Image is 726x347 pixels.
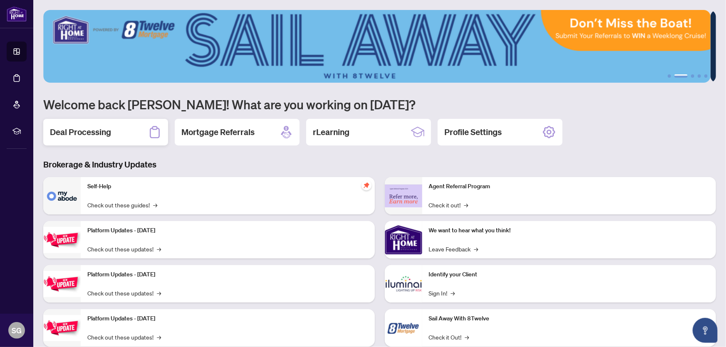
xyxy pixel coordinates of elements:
[43,159,716,170] h3: Brokerage & Industry Updates
[429,332,469,342] a: Check it Out!→
[43,177,81,214] img: Self-Help
[444,126,502,138] h2: Profile Settings
[87,226,368,235] p: Platform Updates - [DATE]
[87,332,161,342] a: Check out these updates!→
[474,244,478,253] span: →
[674,74,688,78] button: 2
[385,265,422,303] img: Identify your Client
[385,185,422,207] img: Agent Referral Program
[87,270,368,279] p: Platform Updates - [DATE]
[153,200,157,209] span: →
[429,244,478,253] a: Leave Feedback→
[698,74,701,78] button: 4
[429,200,468,209] a: Check it out!→
[43,271,81,297] img: Platform Updates - July 8, 2025
[157,332,161,342] span: →
[451,288,455,298] span: →
[362,180,372,190] span: pushpin
[429,288,455,298] a: Sign In!→
[87,244,161,253] a: Check out these updates!→
[43,96,716,112] h1: Welcome back [PERSON_NAME]! What are you working on [DATE]?
[704,74,708,78] button: 5
[43,227,81,253] img: Platform Updates - July 21, 2025
[429,314,710,323] p: Sail Away With 8Twelve
[668,74,671,78] button: 1
[429,182,710,191] p: Agent Referral Program
[385,309,422,347] img: Sail Away With 8Twelve
[181,126,255,138] h2: Mortgage Referrals
[87,182,368,191] p: Self-Help
[12,325,22,336] span: SG
[693,318,718,343] button: Open asap
[7,6,27,22] img: logo
[43,315,81,341] img: Platform Updates - June 23, 2025
[429,226,710,235] p: We want to hear what you think!
[691,74,694,78] button: 3
[157,288,161,298] span: →
[385,221,422,258] img: We want to hear what you think!
[157,244,161,253] span: →
[464,200,468,209] span: →
[50,126,111,138] h2: Deal Processing
[87,200,157,209] a: Check out these guides!→
[465,332,469,342] span: →
[43,10,711,83] img: Slide 1
[313,126,349,138] h2: rLearning
[87,288,161,298] a: Check out these updates!→
[429,270,710,279] p: Identify your Client
[87,314,368,323] p: Platform Updates - [DATE]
